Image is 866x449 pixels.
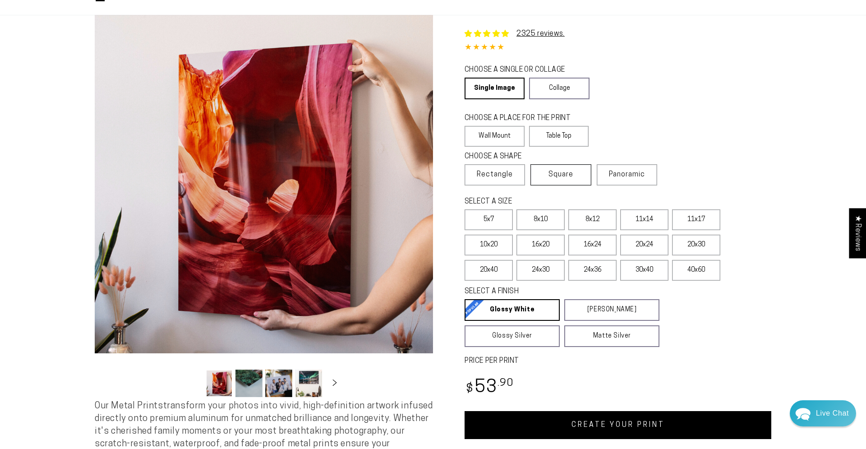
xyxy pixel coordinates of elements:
a: Glossy White [465,299,560,321]
label: 10x20 [465,235,513,255]
a: [PERSON_NAME] [564,299,659,321]
button: Slide left [183,373,203,393]
label: 24x30 [516,260,565,281]
legend: CHOOSE A SHAPE [465,152,582,162]
media-gallery: Gallery Viewer [95,15,433,400]
a: Glossy Silver [465,325,560,347]
a: Collage [529,78,589,99]
label: 5x7 [465,209,513,230]
sup: .90 [497,378,514,389]
label: 11x17 [672,209,720,230]
legend: SELECT A FINISH [465,287,638,297]
legend: CHOOSE A SINGLE OR COLLAGE [465,65,581,75]
label: 30x40 [620,260,668,281]
a: Single Image [465,78,525,99]
label: 40x60 [672,260,720,281]
a: 2325 reviews. [465,28,565,39]
label: 11x14 [620,209,668,230]
div: 4.85 out of 5.0 stars [465,42,771,55]
a: Matte Silver [564,325,659,347]
legend: CHOOSE A PLACE FOR THE PRINT [465,113,580,124]
label: Wall Mount [465,126,525,147]
button: Slide right [325,373,345,393]
label: 20x24 [620,235,668,255]
button: Load image 1 in gallery view [206,370,233,397]
button: Load image 2 in gallery view [235,370,263,397]
legend: SELECT A SIZE [465,197,645,207]
span: $ [466,383,474,395]
div: Chat widget toggle [790,400,856,426]
label: 20x40 [465,260,513,281]
a: CREATE YOUR PRINT [465,411,771,439]
bdi: 53 [465,379,514,397]
span: Panoramic [609,171,645,178]
span: Square [548,169,573,180]
div: Click to open Judge.me floating reviews tab [849,208,866,258]
label: Table Top [529,126,589,147]
button: Load image 3 in gallery view [265,370,292,397]
button: Load image 4 in gallery view [295,370,322,397]
label: 8x12 [568,209,617,230]
label: 8x10 [516,209,565,230]
label: 24x36 [568,260,617,281]
label: 20x30 [672,235,720,255]
span: Rectangle [477,169,513,180]
div: Contact Us Directly [816,400,849,426]
label: PRICE PER PRINT [465,356,771,366]
a: 2325 reviews. [516,30,565,37]
label: 16x20 [516,235,565,255]
label: 16x24 [568,235,617,255]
